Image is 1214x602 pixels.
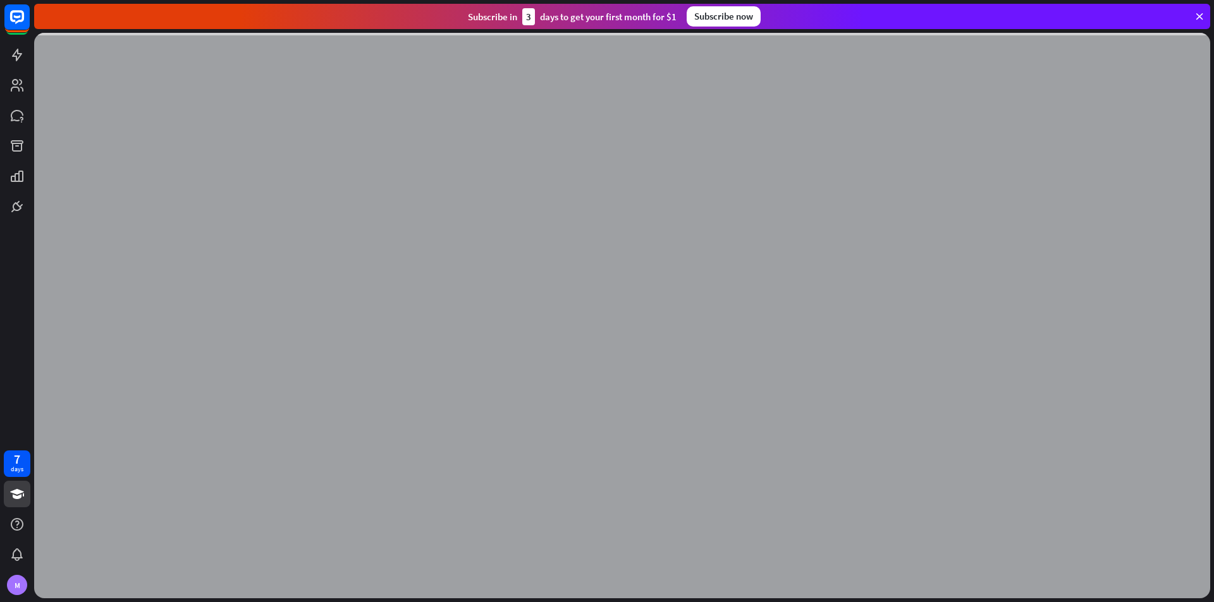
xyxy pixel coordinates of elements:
[4,450,30,477] a: 7 days
[11,465,23,474] div: days
[7,575,27,595] div: M
[14,454,20,465] div: 7
[522,8,535,25] div: 3
[468,8,677,25] div: Subscribe in days to get your first month for $1
[687,6,761,27] div: Subscribe now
